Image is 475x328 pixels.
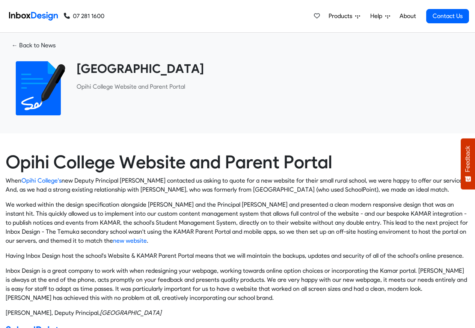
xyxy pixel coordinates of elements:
[6,251,469,260] p: Having Inbox Design host the school's Website & KAMAR Parent Portal means that we will maintain t...
[370,12,385,21] span: Help
[397,9,418,24] a: About
[6,266,469,302] p: Inbox Design is a great company to work with when redesigning your webpage, working towards onlin...
[464,146,471,172] span: Feedback
[326,9,363,24] a: Products
[6,176,469,194] p: When new Deputy Principal [PERSON_NAME] contacted us asking to quote for a new website for their ...
[21,177,62,184] a: Opihi College's
[64,12,104,21] a: 07 281 1600
[6,151,469,173] h1: Opihi College Website and Parent Portal
[113,237,147,244] a: new website
[6,39,62,52] a: ← Back to News
[6,200,469,245] p: We worked within the design specification alongside [PERSON_NAME] and the Principal [PERSON_NAME]...
[77,61,464,76] heading: [GEOGRAPHIC_DATA]
[6,308,469,317] footer: [PERSON_NAME], Deputy Principal,
[461,138,475,189] button: Feedback - Show survey
[329,12,355,21] span: Products
[11,61,65,115] img: 2022_01_18_icon_signature.svg
[100,309,161,316] cite: Opihi College
[367,9,393,24] a: Help
[77,82,464,91] p: ​Opihi College Website and Parent Portal
[426,9,469,23] a: Contact Us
